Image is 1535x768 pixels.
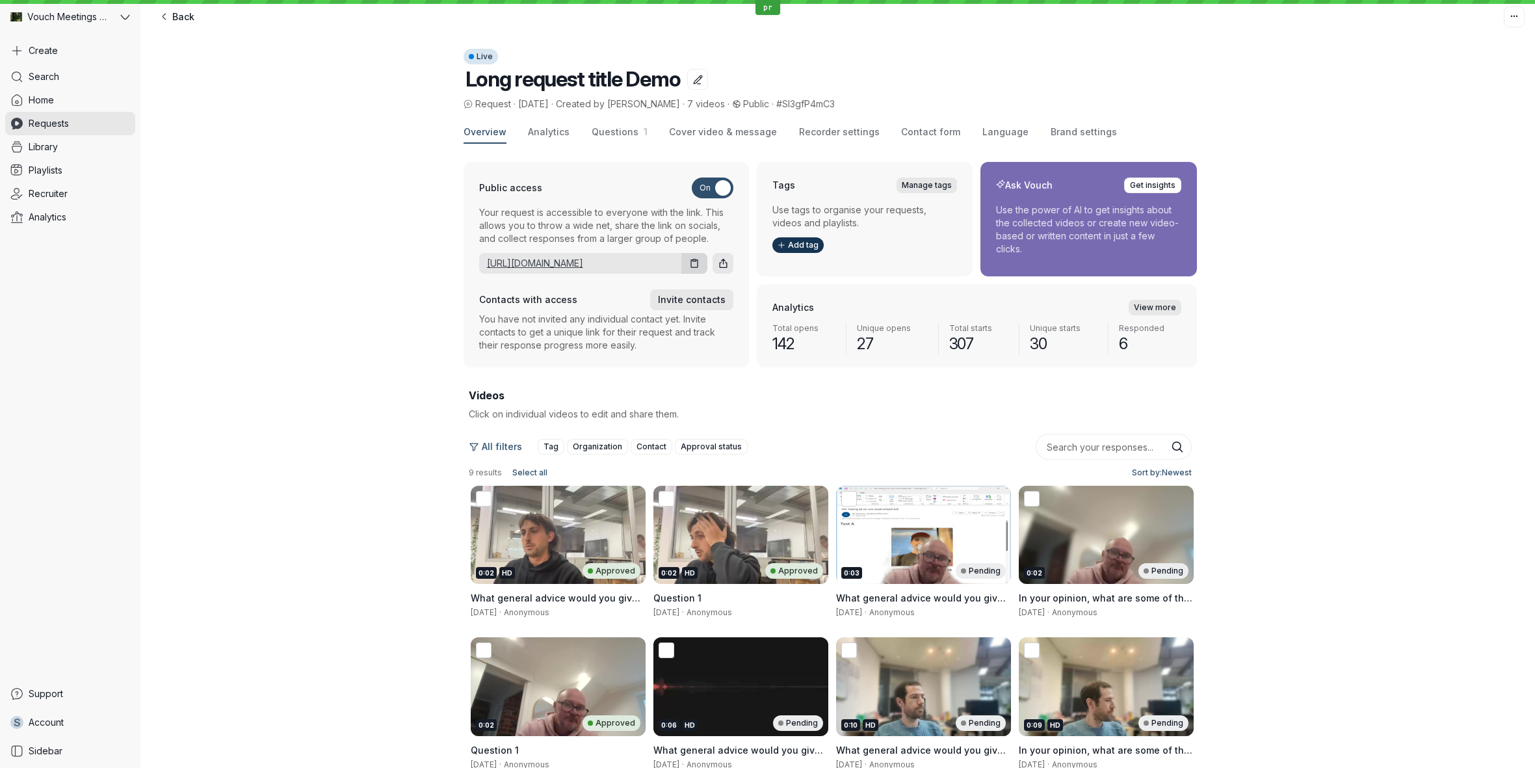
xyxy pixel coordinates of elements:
a: Playlists [5,159,135,182]
button: Share [713,253,733,274]
span: Home [29,94,54,107]
span: Recruiter [29,187,68,200]
h2: Analytics [772,301,814,314]
span: Anonymous [869,607,915,617]
span: On [700,178,711,198]
div: Pending [1138,715,1188,731]
button: Vouch Meetings Demo avatarVouch Meetings Demo [5,5,135,29]
button: Approval status [675,439,748,455]
span: All filters [482,440,522,453]
span: Library [29,140,58,153]
span: Question 1 [653,592,702,603]
p: Use tags to organise your requests, videos and playlists. [772,204,957,230]
span: S [14,716,21,729]
div: HD [682,567,698,579]
span: 307 [949,334,1009,354]
p: Use the power of AI to get insights about the collected videos or create new video-based or writt... [996,204,1181,256]
div: 0:10 [841,719,860,731]
img: Vouch Meetings Demo avatar [10,11,22,23]
button: Organization [567,439,628,455]
span: Playlists [29,164,62,177]
div: Vouch Meetings Demo [5,5,118,29]
button: Create [5,39,135,62]
span: [DATE] [471,607,497,617]
a: Home [5,88,135,112]
span: Sidebar [29,745,62,758]
span: Brand settings [1051,126,1117,139]
h3: ‍What general advice would you give to new hires? [653,744,828,757]
span: Cover video & message [669,126,777,139]
span: Anonymous [687,607,732,617]
p: You have not invited any individual contact yet. Invite contacts to get a unique link for their r... [479,313,734,352]
a: Back [151,7,202,27]
span: Long request title Demo [466,66,681,92]
span: Create [29,44,58,57]
span: Organization [573,440,622,453]
span: Approval status [681,440,742,453]
h3: ‍What general advice would you give to new hires? [836,744,1011,757]
button: Tag [538,439,564,455]
a: Analytics [5,205,135,229]
div: 0:02 [659,567,679,579]
span: Contact form [901,126,960,139]
span: 30 [1030,334,1097,354]
a: [URL][DOMAIN_NAME] [479,257,676,270]
div: HD [499,567,515,579]
h3: In your opinion, what are some of the key benefits of fostering a diverse and inclusive work envi... [1019,592,1194,605]
span: [DATE] [653,607,679,617]
span: Requests [29,117,69,130]
span: · [725,98,732,111]
span: Language [982,126,1029,139]
span: Analytics [29,211,66,224]
a: Support [5,682,135,706]
span: Account [29,716,64,729]
h2: Videos [469,388,1192,403]
span: Tag [544,440,558,453]
div: Approved [583,563,640,579]
span: Total starts [949,323,1009,334]
div: 0:02 [1024,567,1045,579]
span: Get insights [1130,179,1175,192]
div: Pending [956,715,1006,731]
button: Add tag [772,237,824,253]
span: Analytics [528,126,570,139]
span: Question 1 [471,745,519,756]
span: [DATE] [518,98,549,109]
a: Recruiter [5,182,135,205]
span: Request [464,98,512,111]
span: Contact [636,440,666,453]
span: · [1045,607,1052,618]
span: ‍What general advice would you give to new hires? [471,592,640,616]
div: HD [1047,719,1063,731]
div: Pending [956,563,1006,579]
span: Manage tags [902,179,952,192]
div: 0:02 [476,719,497,731]
span: Invite contacts [658,293,726,306]
span: Overview [464,126,506,139]
span: · [497,607,504,618]
div: Approved [765,563,823,579]
span: Responded [1119,323,1181,334]
p: Click on individual videos to edit and share them. [469,408,822,421]
span: Support [29,687,63,700]
span: View more [1134,301,1176,314]
span: · [862,607,869,618]
span: Questions [592,126,638,137]
button: Edit title [687,69,708,90]
div: HD [863,719,878,731]
span: ‍What general advice would you give to new hires? [836,592,1006,616]
span: Back [172,10,194,23]
div: 0:09 [1024,719,1045,731]
button: Contact [631,439,672,455]
p: Your request is accessible to everyone with the link. This allows you to throw a wide net, share ... [479,206,734,245]
span: Sort by: Newest [1132,466,1192,479]
span: · [511,98,518,111]
span: Created by [PERSON_NAME] [556,98,680,109]
button: Copy URL [681,253,708,274]
h3: ‍What general advice would you give to new hires? [836,592,1011,605]
span: 6 [1119,334,1181,354]
span: 142 [772,334,835,354]
div: 0:06 [659,719,679,731]
button: Get insights [1124,178,1181,193]
span: Search [29,70,59,83]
